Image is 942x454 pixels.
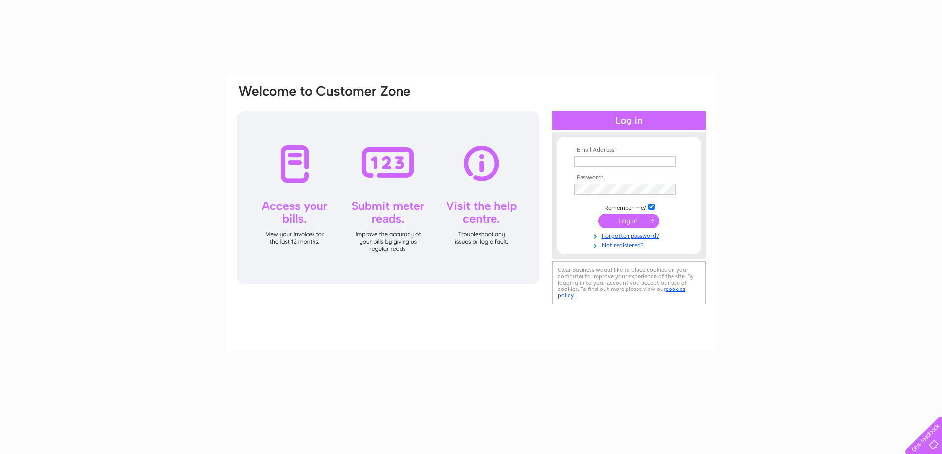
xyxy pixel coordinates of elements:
[574,240,686,249] a: Not registered?
[572,202,686,212] td: Remember me?
[572,174,686,181] th: Password:
[552,261,706,304] div: Clear Business would like to place cookies on your computer to improve your experience of the sit...
[572,147,686,154] th: Email Address:
[598,214,659,228] input: Submit
[574,230,686,240] a: Forgotten password?
[558,286,685,299] a: cookies policy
